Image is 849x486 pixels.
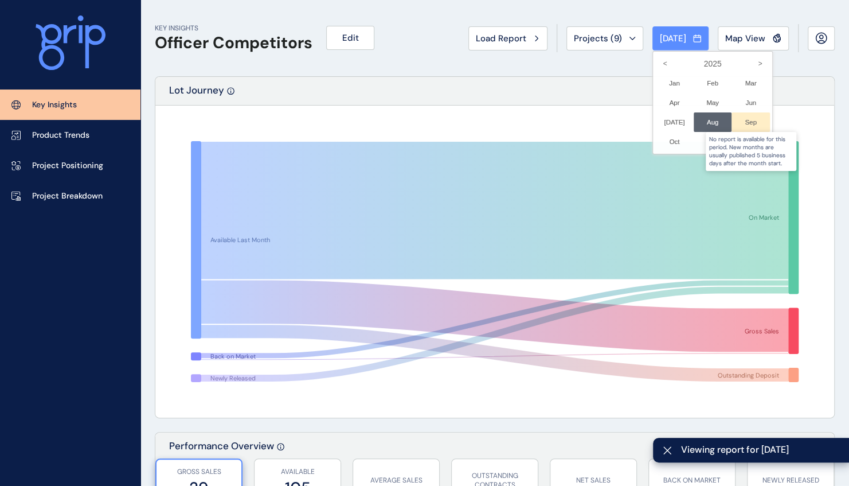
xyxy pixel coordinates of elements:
p: Key Insights [32,99,77,111]
p: Product Trends [32,130,89,141]
li: Jan [655,73,694,93]
p: Project Positioning [32,160,103,172]
li: Sep [731,112,770,132]
li: Nov [694,132,732,151]
i: > [750,54,770,73]
li: Feb [694,73,732,93]
li: Apr [655,93,694,112]
li: [DATE] [655,112,694,132]
i: < [655,54,675,73]
li: Dec [731,132,770,151]
li: Mar [731,73,770,93]
li: May [694,93,732,112]
li: Aug [694,112,732,132]
label: 2025 [655,54,770,73]
span: Viewing report for [DATE] [681,444,840,456]
li: Oct [655,132,694,151]
li: Jun [731,93,770,112]
p: Project Breakdown [32,190,103,202]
